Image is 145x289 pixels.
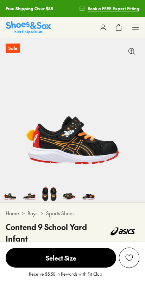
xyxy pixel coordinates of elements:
img: 8-523713_1 [79,183,99,202]
p: Receive $5.50 in Rewards with Fit Club [29,271,102,283]
button: Select Size [6,248,116,268]
img: 7-523712_1 [59,183,79,202]
p: Sale [6,44,20,53]
img: 5-523710_1 [20,183,39,202]
img: Vendor logo [107,221,139,242]
h4: Contend 9 School Yard Infant [6,221,107,244]
img: 6-523711_1 [39,183,59,202]
a: Sports Shoes [46,210,75,217]
a: Book a FREE Expert Fitting [79,2,139,15]
div: > > [6,210,139,217]
a: Shoes & Sox [6,21,51,33]
a: Home [6,210,19,217]
span: Book a FREE Expert Fitting [88,5,139,12]
img: SNS_Logo_Responsive.svg [6,21,51,33]
a: Boys [27,210,38,217]
button: Add to Wishlist [119,248,139,268]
